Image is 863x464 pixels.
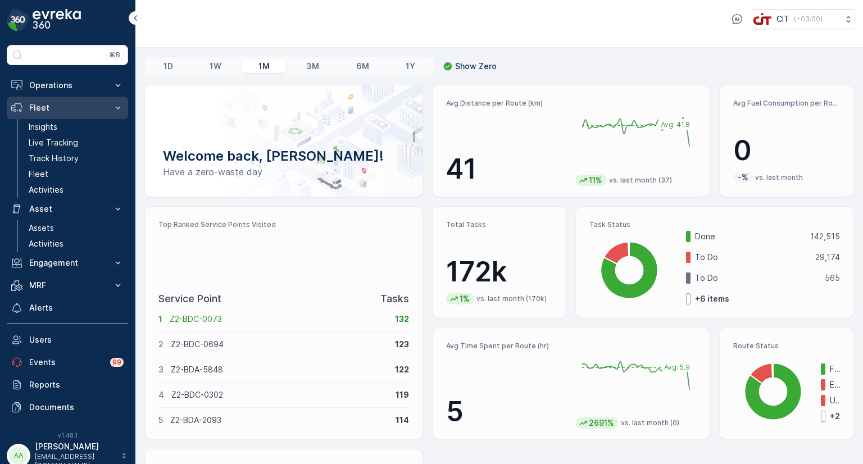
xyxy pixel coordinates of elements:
[29,203,106,215] p: Asset
[810,231,840,242] p: 142,515
[825,272,840,284] p: 565
[7,274,128,297] button: MRF
[24,220,128,236] a: Assets
[7,329,128,351] a: Users
[29,402,124,413] p: Documents
[815,252,840,263] p: 29,174
[695,231,803,242] p: Done
[7,396,128,418] a: Documents
[29,137,78,148] p: Live Tracking
[29,334,124,345] p: Users
[33,9,81,31] img: logo_dark-DEwI_e13.png
[158,389,164,401] p: 4
[35,441,116,452] p: [PERSON_NAME]
[158,313,162,325] p: 1
[7,297,128,319] a: Alerts
[158,415,163,426] p: 5
[7,252,128,274] button: Engagement
[29,238,63,249] p: Activities
[24,236,128,252] a: Activities
[695,252,808,263] p: To Do
[733,342,840,351] p: Route Status
[695,272,817,284] p: To Do
[380,291,409,307] p: Tasks
[446,152,567,186] p: 41
[171,364,388,375] p: Z2-BDA-5848
[24,135,128,151] a: Live Tracking
[29,121,57,133] p: Insights
[830,411,840,422] p: + 2
[29,184,63,195] p: Activities
[609,176,672,185] p: vs. last month (37)
[588,417,615,429] p: 2691%
[24,119,128,135] a: Insights
[446,99,567,108] p: Avg Distance per Route (km)
[396,389,409,401] p: 119
[7,9,29,31] img: logo
[776,13,789,25] p: CIT
[753,13,772,25] img: cit-logo_pOk6rL0.png
[446,342,567,351] p: Avg Time Spent per Route (hr)
[455,61,497,72] p: Show Zero
[29,222,54,234] p: Assets
[29,257,106,269] p: Engagement
[171,339,388,350] p: Z2-BDC-0694
[406,61,415,72] p: 1Y
[588,175,603,186] p: 11%
[733,99,840,108] p: Avg Fuel Consumption per Route (lt)
[621,418,679,427] p: vs. last month (0)
[7,351,128,374] a: Events99
[589,220,840,229] p: Task Status
[794,15,823,24] p: ( +03:00 )
[170,415,388,426] p: Z2-BDA-2093
[158,291,221,307] p: Service Point
[7,374,128,396] a: Reports
[170,313,388,325] p: Z2-BDC-0073
[737,172,750,183] p: -%
[395,313,409,325] p: 132
[446,255,553,289] p: 172k
[356,61,369,72] p: 6M
[458,293,471,304] p: 1%
[755,173,803,182] p: vs. last month
[395,364,409,375] p: 122
[258,61,270,72] p: 1M
[109,51,120,60] p: ⌘B
[396,415,409,426] p: 114
[7,97,128,119] button: Fleet
[695,293,729,304] p: + 6 items
[158,339,163,350] p: 2
[171,389,388,401] p: Z2-BDC-0302
[733,134,840,167] p: 0
[29,280,106,291] p: MRF
[112,358,121,367] p: 99
[7,432,128,439] span: v 1.48.1
[158,220,409,229] p: Top Ranked Service Points Visited
[163,147,405,165] p: Welcome back, [PERSON_NAME]!
[830,395,840,406] p: Undispatched
[830,379,840,390] p: Expired
[753,9,854,29] button: CIT(+03:00)
[29,153,79,164] p: Track History
[446,220,553,229] p: Total Tasks
[395,339,409,350] p: 123
[158,364,163,375] p: 3
[24,182,128,198] a: Activities
[29,102,106,113] p: Fleet
[210,61,221,72] p: 1W
[476,294,547,303] p: vs. last month (170k)
[7,198,128,220] button: Asset
[29,169,48,180] p: Fleet
[7,74,128,97] button: Operations
[830,363,840,375] p: Finished
[24,166,128,182] a: Fleet
[29,379,124,390] p: Reports
[24,151,128,166] a: Track History
[446,395,567,429] p: 5
[306,61,319,72] p: 3M
[163,165,405,179] p: Have a zero-waste day
[29,80,106,91] p: Operations
[29,302,124,313] p: Alerts
[163,61,173,72] p: 1D
[29,357,103,368] p: Events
